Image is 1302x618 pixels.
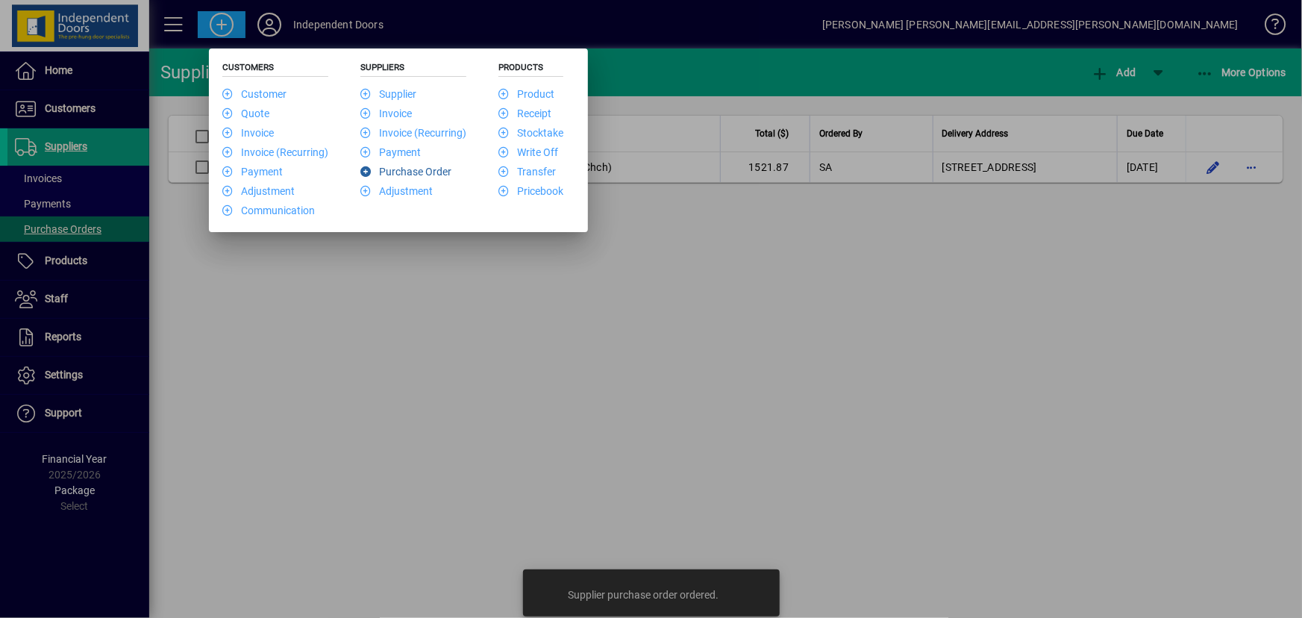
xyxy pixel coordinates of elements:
[498,107,551,119] a: Receipt
[222,185,295,197] a: Adjustment
[360,62,466,77] h5: Suppliers
[360,127,466,139] a: Invoice (Recurring)
[498,88,554,100] a: Product
[360,107,412,119] a: Invoice
[222,146,328,158] a: Invoice (Recurring)
[360,166,451,178] a: Purchase Order
[222,205,315,216] a: Communication
[498,127,563,139] a: Stocktake
[498,62,563,77] h5: Products
[360,88,416,100] a: Supplier
[498,185,563,197] a: Pricebook
[360,146,421,158] a: Payment
[222,107,269,119] a: Quote
[222,62,328,77] h5: Customers
[498,166,556,178] a: Transfer
[222,166,283,178] a: Payment
[222,127,274,139] a: Invoice
[222,88,287,100] a: Customer
[498,146,558,158] a: Write Off
[360,185,433,197] a: Adjustment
